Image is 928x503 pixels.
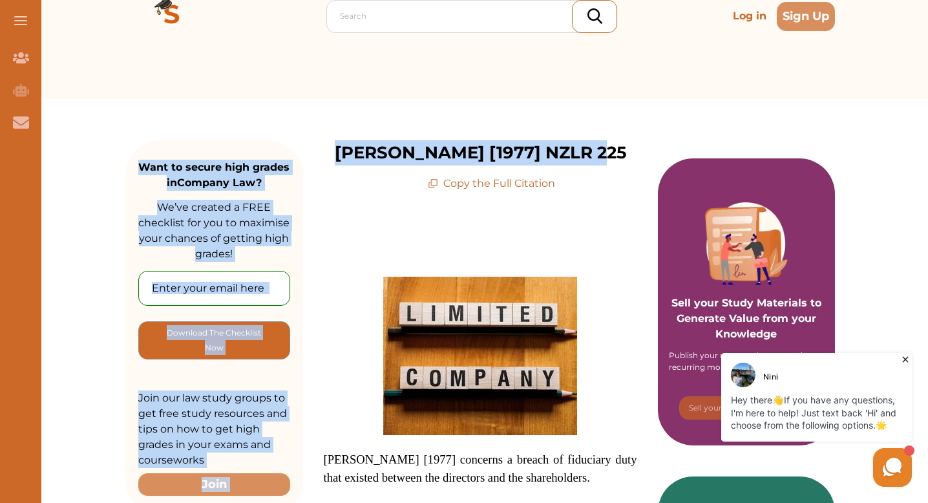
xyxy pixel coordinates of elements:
[324,453,637,484] span: [PERSON_NAME] [1977] concerns a breach of fiduciary duty that existed between the directors and t...
[728,3,772,29] p: Log in
[165,325,264,356] p: Download The Checklist Now
[671,259,823,342] p: Sell your Study Materials to Generate Value from your Knowledge
[138,271,290,306] input: Enter your email here
[618,350,915,490] iframe: HelpCrunch
[138,161,290,189] strong: Want to secure high grades in Company Law ?
[777,2,835,31] button: Sign Up
[138,201,290,260] span: We’ve created a FREE checklist for you to maximise your chances of getting high grades!
[335,140,626,166] p: [PERSON_NAME] [1977] NZLR 225
[138,391,290,468] p: Join our law study groups to get free study resources and tips on how to get high grades in your ...
[138,321,290,359] button: [object Object]
[138,473,290,496] button: Join
[383,277,577,435] img: Company-Law-feature-300x245.jpg
[428,176,555,191] p: Copy the Full Citation
[705,202,788,285] img: Purple card image
[587,8,602,24] img: search_icon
